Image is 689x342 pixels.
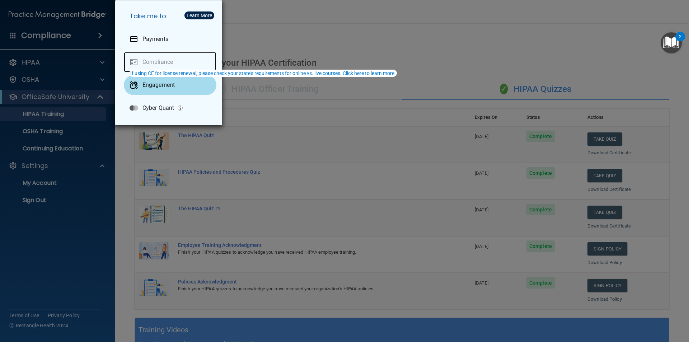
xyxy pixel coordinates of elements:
[142,104,174,112] p: Cyber Quant
[129,70,397,77] button: If using CE for license renewal, please check your state's requirements for online vs. live cours...
[661,32,682,53] button: Open Resource Center, 2 new notifications
[124,52,216,72] a: Compliance
[124,6,216,26] h5: Take me to:
[142,81,175,89] p: Engagement
[130,71,396,76] div: If using CE for license renewal, please check your state's requirements for online vs. live cours...
[124,98,216,118] a: Cyber Quant
[184,11,214,19] button: Learn More
[142,36,168,43] p: Payments
[187,13,212,18] div: Learn More
[124,29,216,49] a: Payments
[124,75,216,95] a: Engagement
[679,37,681,46] div: 2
